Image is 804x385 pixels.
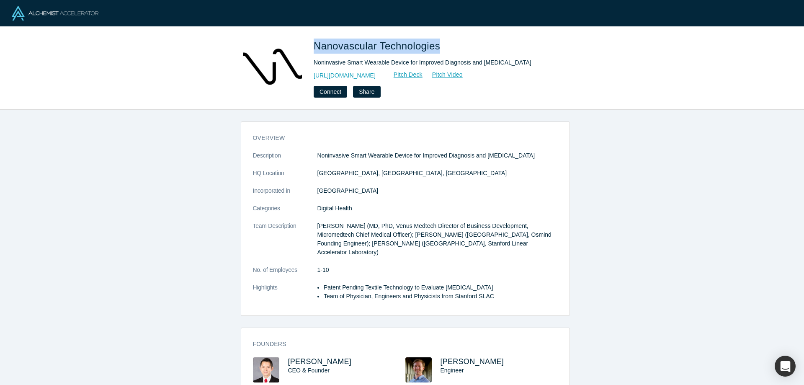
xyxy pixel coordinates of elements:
img: Ethan Yang's Profile Image [253,357,279,382]
li: Team of Physician, Engineers and Physicists from Stanford SLAC [324,292,558,301]
dt: Highlights [253,283,317,310]
img: Alchemist Logo [12,6,98,21]
a: [PERSON_NAME] [288,357,352,366]
dd: [GEOGRAPHIC_DATA], [GEOGRAPHIC_DATA], [GEOGRAPHIC_DATA] [317,169,558,178]
p: Noninvasive Smart Wearable Device for Improved Diagnosis and [MEDICAL_DATA] [317,151,558,160]
span: CEO & Founder [288,367,330,374]
button: Connect [314,86,347,98]
dt: HQ Location [253,169,317,186]
img: Nanovascular Technologies's Logo [243,39,302,97]
button: Share [353,86,380,98]
dd: [GEOGRAPHIC_DATA] [317,186,558,195]
div: Noninvasive Smart Wearable Device for Improved Diagnosis and [MEDICAL_DATA] [314,58,548,67]
dd: 1-10 [317,266,558,274]
p: [PERSON_NAME] (MD, PhD, Venus Medtech Director of Business Development, Micromedtech Chief Medica... [317,222,558,257]
a: [PERSON_NAME] [441,357,504,366]
img: Sam Kennedy's Profile Image [405,357,432,382]
dt: Team Description [253,222,317,266]
dt: No. of Employees [253,266,317,283]
h3: Founders [253,340,546,349]
h3: overview [253,134,546,142]
dt: Incorporated in [253,186,317,204]
span: Engineer [441,367,464,374]
a: Pitch Video [423,70,463,80]
dt: Description [253,151,317,169]
a: Pitch Deck [384,70,423,80]
dt: Categories [253,204,317,222]
li: Patent Pending Textile Technology to Evaluate [MEDICAL_DATA] [324,283,558,292]
a: [URL][DOMAIN_NAME] [314,71,376,80]
span: Nanovascular Technologies [314,40,443,52]
span: Digital Health [317,205,352,212]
